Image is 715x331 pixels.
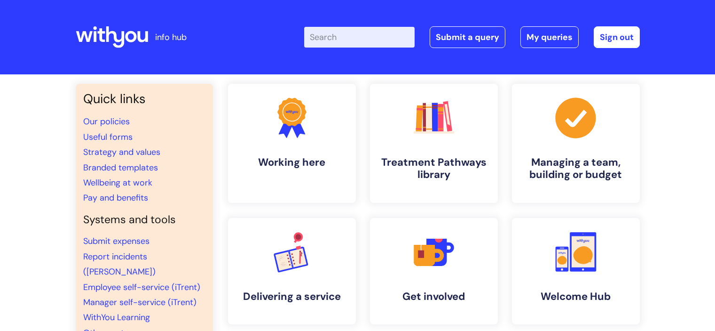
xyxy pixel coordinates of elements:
[377,156,490,181] h4: Treatment Pathways library
[512,218,640,324] a: Welcome Hub
[519,156,632,181] h4: Managing a team, building or budget
[83,235,149,247] a: Submit expenses
[520,26,579,48] a: My queries
[83,116,130,127] a: Our policies
[83,251,156,277] a: Report incidents ([PERSON_NAME])
[228,84,356,203] a: Working here
[236,156,348,169] h4: Working here
[83,312,150,323] a: WithYou Learning
[304,26,640,48] div: | -
[83,91,205,106] h3: Quick links
[83,177,152,188] a: Wellbeing at work
[83,162,158,173] a: Branded templates
[83,282,200,293] a: Employee self-service (iTrent)
[236,291,348,303] h4: Delivering a service
[377,291,490,303] h4: Get involved
[370,84,498,203] a: Treatment Pathways library
[83,213,205,226] h4: Systems and tools
[594,26,640,48] a: Sign out
[512,84,640,203] a: Managing a team, building or budget
[83,297,196,308] a: Manager self-service (iTrent)
[83,131,133,143] a: Useful forms
[83,146,160,158] a: Strategy and values
[228,218,356,324] a: Delivering a service
[519,291,632,303] h4: Welcome Hub
[370,218,498,324] a: Get involved
[304,27,415,48] input: Search
[155,30,187,45] p: info hub
[430,26,505,48] a: Submit a query
[83,192,148,203] a: Pay and benefits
